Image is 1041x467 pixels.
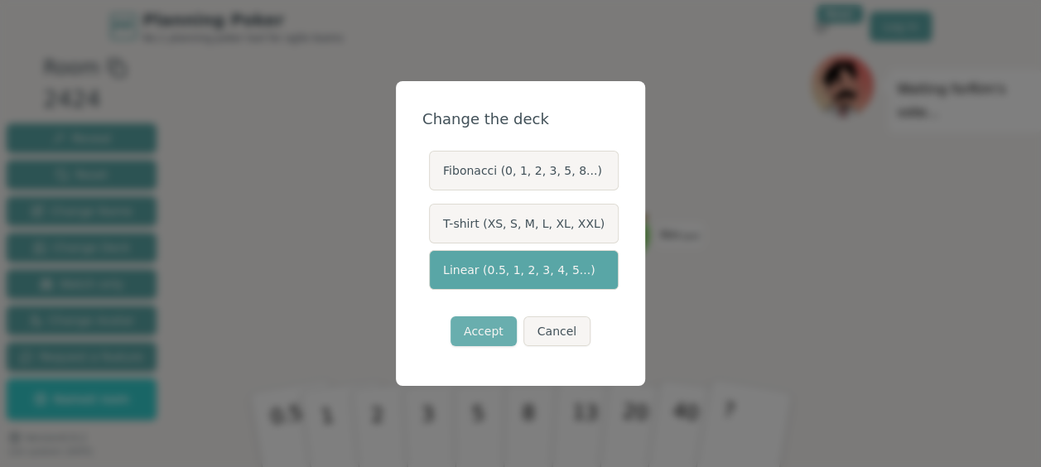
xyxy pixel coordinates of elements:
button: Cancel [523,316,590,346]
div: Change the deck [422,108,619,131]
label: Fibonacci (0, 1, 2, 3, 5, 8...) [429,151,619,190]
label: T-shirt (XS, S, M, L, XL, XXL) [429,204,619,243]
label: Linear (0.5, 1, 2, 3, 4, 5...) [429,250,619,290]
button: Accept [451,316,517,346]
